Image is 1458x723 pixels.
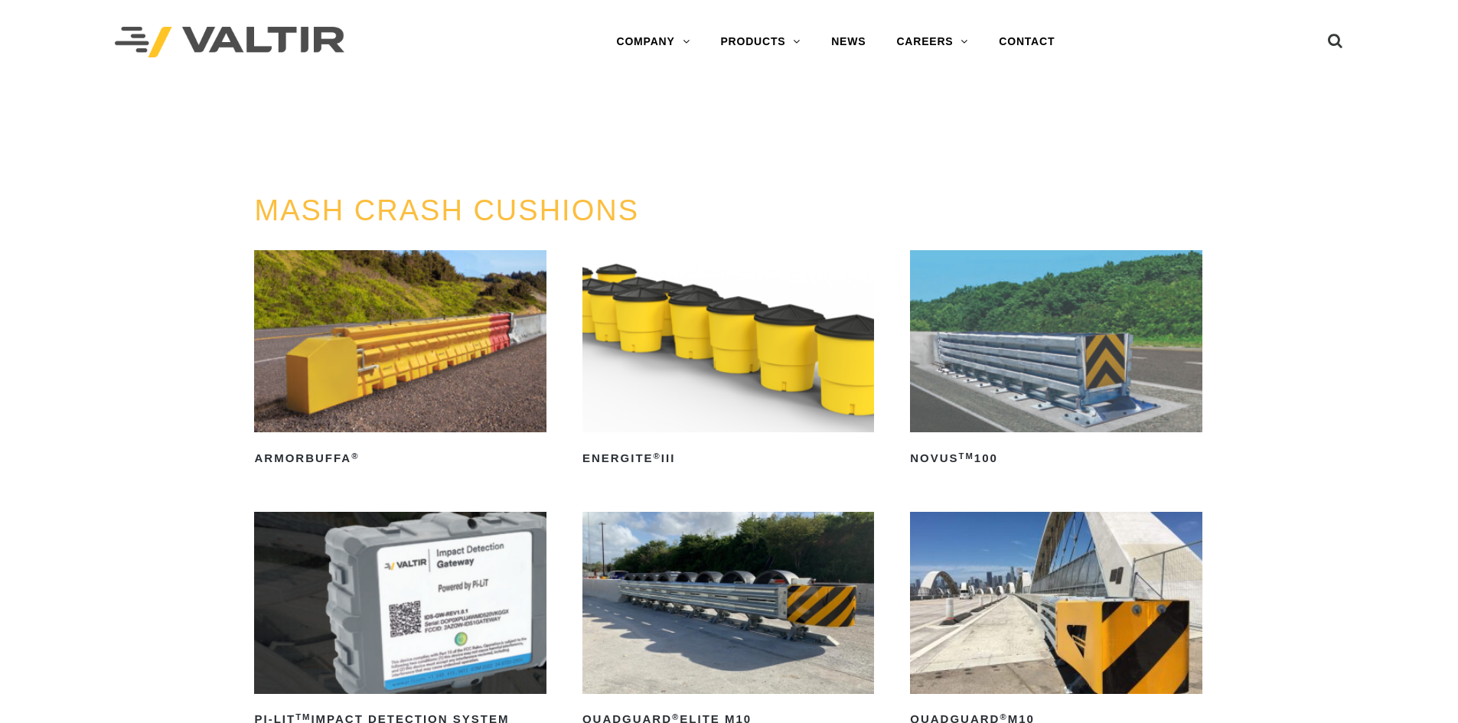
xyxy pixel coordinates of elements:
a: NEWS [816,27,881,57]
a: ENERGITE®III [582,250,874,471]
h2: NOVUS 100 [910,446,1202,471]
a: MASH CRASH CUSHIONS [254,194,639,226]
sup: TM [959,451,974,461]
img: Valtir [115,27,344,58]
a: ArmorBuffa® [254,250,546,471]
sup: ® [1000,712,1007,721]
a: NOVUSTM100 [910,250,1202,471]
sup: TM [295,712,311,721]
a: PRODUCTS [705,27,816,57]
a: COMPANY [601,27,705,57]
h2: ENERGITE III [582,446,874,471]
sup: ® [672,712,680,721]
sup: ® [654,451,661,461]
h2: ArmorBuffa [254,446,546,471]
a: CONTACT [983,27,1070,57]
a: CAREERS [881,27,983,57]
sup: ® [351,451,359,461]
